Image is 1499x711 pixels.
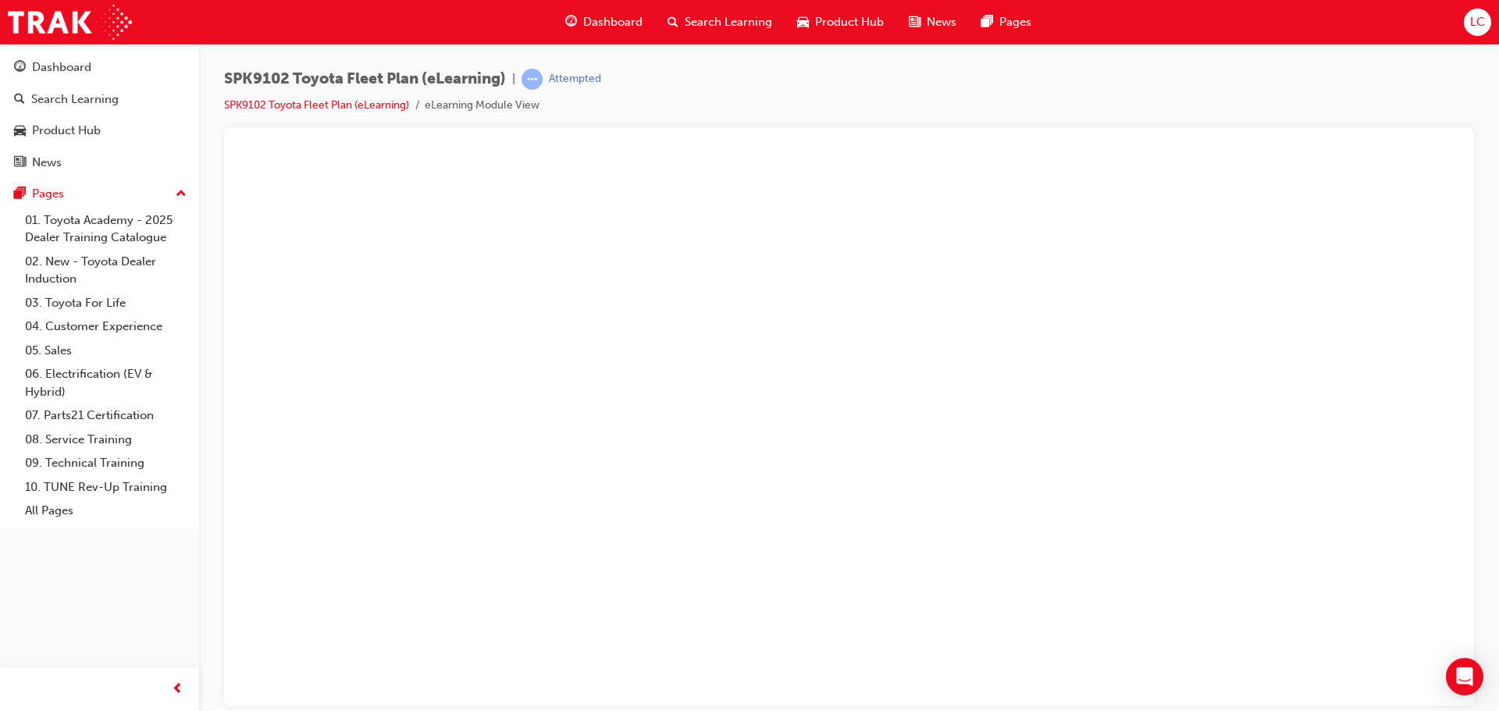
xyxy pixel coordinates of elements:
div: News [32,154,62,172]
a: SPK9102 Toyota Fleet Plan (eLearning) [224,98,409,112]
div: Dashboard [32,59,91,76]
a: Dashboard [6,53,193,82]
span: LC [1470,13,1485,31]
a: Search Learning [6,85,193,114]
a: guage-iconDashboard [553,6,655,38]
button: DashboardSearch LearningProduct HubNews [6,50,193,180]
span: SPK9102 Toyota Fleet Plan (eLearning) [224,70,506,88]
span: pages-icon [981,12,993,32]
span: news-icon [14,156,26,170]
a: 09. Technical Training [19,451,193,475]
span: news-icon [909,12,920,32]
li: eLearning Module View [425,97,539,115]
a: 03. Toyota For Life [19,291,193,315]
span: pages-icon [14,187,26,201]
a: 06. Electrification (EV & Hybrid) [19,362,193,403]
span: up-icon [176,184,187,204]
a: search-iconSearch Learning [655,6,785,38]
a: car-iconProduct Hub [785,6,896,38]
div: Open Intercom Messenger [1446,658,1483,695]
a: Product Hub [6,116,193,145]
button: Pages [6,180,193,208]
button: LC [1464,9,1491,36]
a: News [6,148,193,177]
span: car-icon [797,12,809,32]
span: search-icon [668,12,678,32]
span: Product Hub [815,13,884,31]
a: 07. Parts21 Certification [19,403,193,428]
a: news-iconNews [896,6,969,38]
a: 08. Service Training [19,428,193,452]
div: Search Learning [31,91,119,108]
span: prev-icon [172,680,183,699]
span: car-icon [14,124,26,138]
a: 05. Sales [19,339,193,363]
a: pages-iconPages [969,6,1044,38]
span: learningRecordVerb_ATTEMPT-icon [522,69,543,90]
div: Pages [32,185,64,203]
a: 04. Customer Experience [19,315,193,339]
a: 01. Toyota Academy - 2025 Dealer Training Catalogue [19,208,193,250]
a: 10. TUNE Rev-Up Training [19,475,193,499]
span: guage-icon [565,12,577,32]
span: | [512,70,515,88]
span: search-icon [14,93,25,107]
span: Pages [999,13,1031,31]
div: Attempted [549,72,601,87]
img: Trak [8,5,132,40]
span: Dashboard [583,13,643,31]
div: Product Hub [32,122,101,140]
a: 02. New - Toyota Dealer Induction [19,250,193,291]
span: Search Learning [685,13,772,31]
span: guage-icon [14,61,26,75]
span: News [927,13,956,31]
a: All Pages [19,499,193,523]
